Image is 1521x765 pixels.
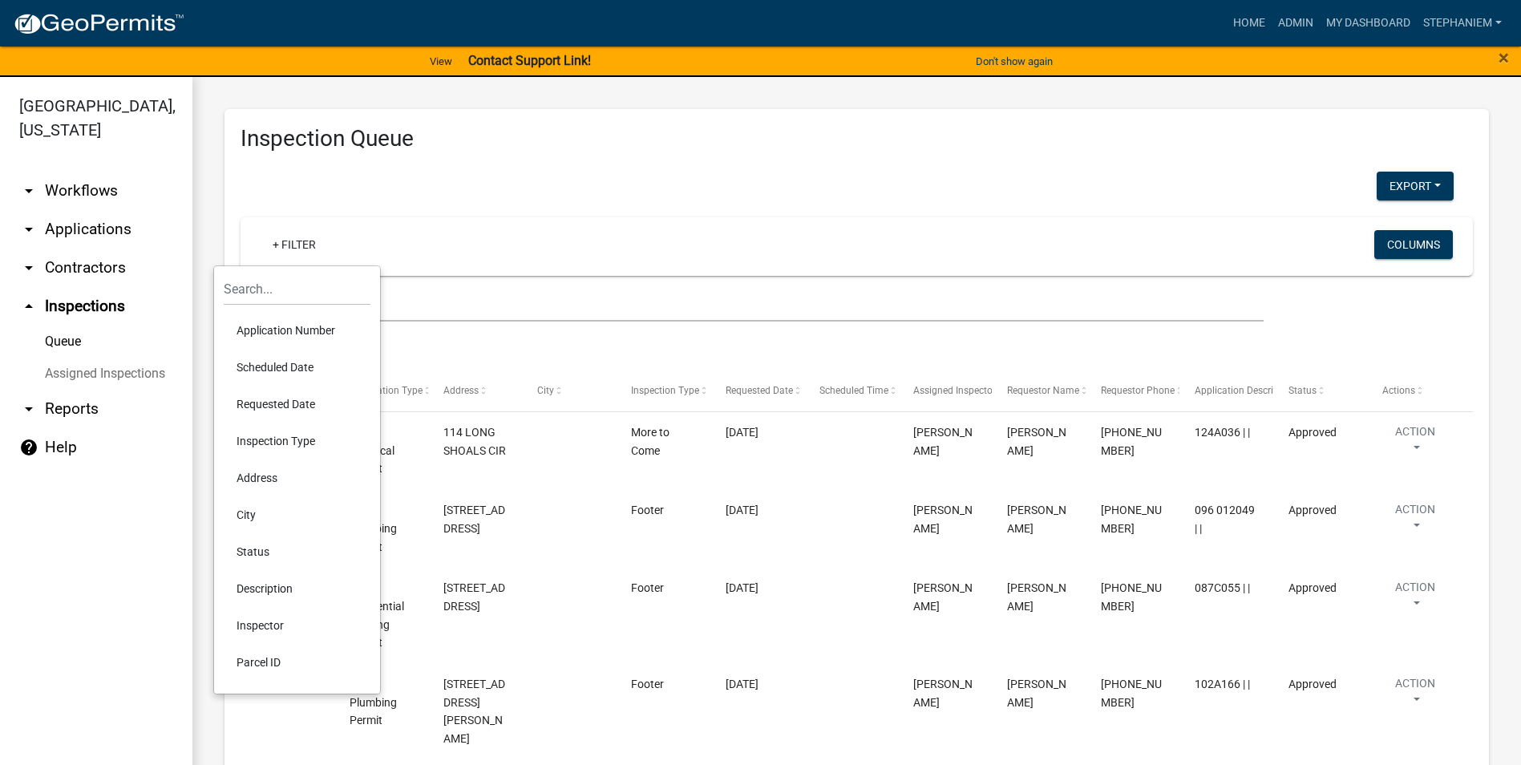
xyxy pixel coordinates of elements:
[897,372,991,411] datatable-header-cell: Assigned Inspector
[1382,579,1448,619] button: Action
[1195,678,1250,690] span: 102A166 | |
[224,533,370,570] li: Status
[1195,581,1250,594] span: 087C055 | |
[423,48,459,75] a: View
[1007,504,1066,535] span: Angela Waldroup
[1417,8,1508,38] a: StephanieM
[19,438,38,457] i: help
[1374,230,1453,259] button: Columns
[969,48,1059,75] button: Don't show again
[1288,426,1337,439] span: Approved
[1101,504,1162,535] span: 706-485-2776
[803,372,897,411] datatable-header-cell: Scheduled Time
[443,504,505,535] span: 195 ALEXANDER LAKES DR
[1382,675,1448,715] button: Action
[726,504,758,516] span: 01/05/2022
[992,372,1086,411] datatable-header-cell: Requestor Name
[224,423,370,459] li: Inspection Type
[537,385,554,396] span: City
[241,289,1264,322] input: Search for inspections
[1007,426,1066,457] span: Kenteria Williams
[1101,426,1162,457] span: 706-485-2776
[631,504,664,516] span: Footer
[468,53,591,68] strong: Contact Support Link!
[443,426,506,457] span: 114 LONG SHOALS CIR
[224,386,370,423] li: Requested Date
[1288,678,1337,690] span: Approved
[1288,504,1337,516] span: Approved
[631,426,669,457] span: More to Come
[1195,426,1250,439] span: 124A036 | |
[631,581,664,594] span: Footer
[1367,372,1461,411] datatable-header-cell: Actions
[224,496,370,533] li: City
[1499,47,1509,69] span: ×
[224,273,370,306] input: Search...
[1382,385,1415,396] span: Actions
[819,385,888,396] span: Scheduled Time
[1382,423,1448,463] button: Action
[726,581,758,594] span: 01/06/2022
[224,349,370,386] li: Scheduled Date
[334,372,428,411] datatable-header-cell: Application Type
[224,459,370,496] li: Address
[224,644,370,681] li: Parcel ID
[19,220,38,239] i: arrow_drop_down
[1288,385,1317,396] span: Status
[19,399,38,419] i: arrow_drop_down
[1499,48,1509,67] button: Close
[224,607,370,644] li: Inspector
[443,581,505,613] span: 115 S CAY DR
[726,426,758,439] span: 01/05/2022
[260,230,329,259] a: + Filter
[1227,8,1272,38] a: Home
[19,258,38,277] i: arrow_drop_down
[1007,581,1066,613] span: Angela Waldroup
[241,125,1473,152] h3: Inspection Queue
[19,297,38,316] i: arrow_drop_up
[1382,501,1448,541] button: Action
[913,678,973,709] span: Jay Johnston
[443,385,479,396] span: Address
[1101,678,1162,709] span: 706-485-2776
[631,385,699,396] span: Inspection Type
[1288,581,1337,594] span: Approved
[1101,385,1175,396] span: Requestor Phone
[350,385,423,396] span: Application Type
[710,372,803,411] datatable-header-cell: Requested Date
[913,385,996,396] span: Assigned Inspector
[1101,581,1162,613] span: 706-485-2776
[522,372,616,411] datatable-header-cell: City
[913,504,973,535] span: Jay Johnston
[1179,372,1273,411] datatable-header-cell: Application Description
[726,385,793,396] span: Requested Date
[1273,372,1367,411] datatable-header-cell: Status
[1272,8,1320,38] a: Admin
[224,312,370,349] li: Application Number
[428,372,522,411] datatable-header-cell: Address
[1320,8,1417,38] a: My Dashboard
[1007,678,1066,709] span: Angela Waldroup
[913,426,973,457] span: Casey Mason
[443,678,505,745] span: 161 SAMMONS PKWY
[913,581,973,613] span: Jay Johnston
[616,372,710,411] datatable-header-cell: Inspection Type
[1377,172,1454,200] button: Export
[1195,385,1296,396] span: Application Description
[1195,504,1255,535] span: 096 012049 | |
[1007,385,1079,396] span: Requestor Name
[224,570,370,607] li: Description
[726,678,758,690] span: 01/07/2022
[631,678,664,690] span: Footer
[19,181,38,200] i: arrow_drop_down
[1086,372,1179,411] datatable-header-cell: Requestor Phone
[350,678,397,727] span: Test - Plumbing Permit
